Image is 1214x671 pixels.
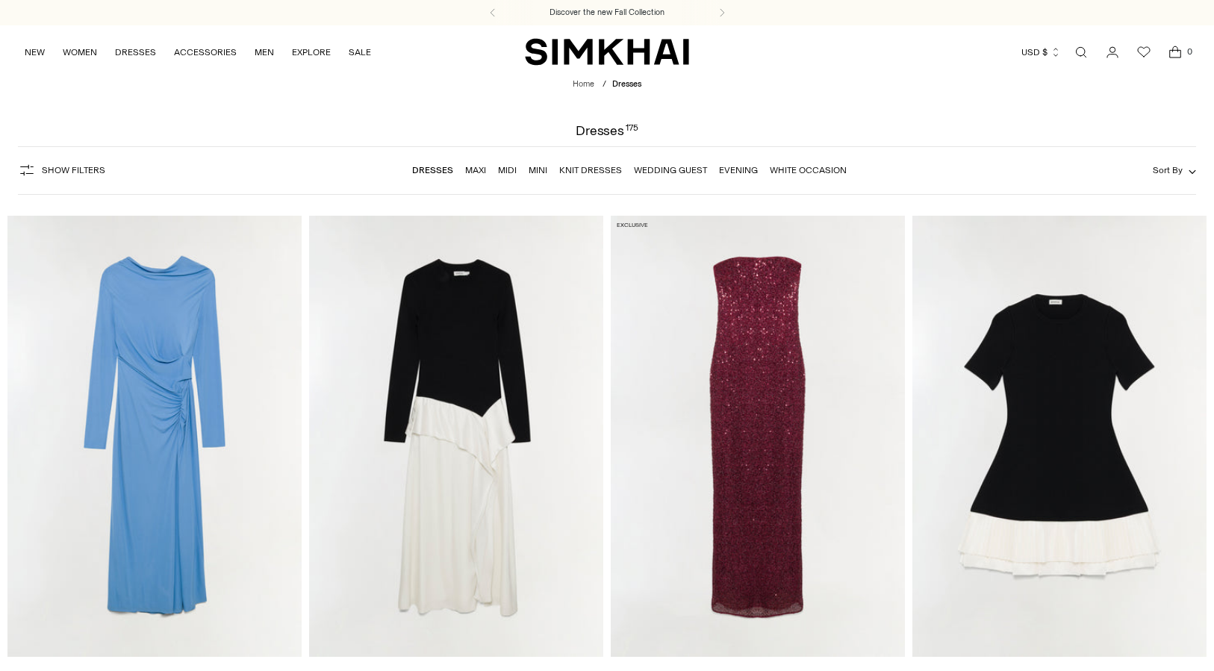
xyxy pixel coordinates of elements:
[1160,37,1190,67] a: Open cart modal
[550,7,664,19] a: Discover the new Fall Collection
[412,155,847,186] nav: Linked collections
[1153,165,1183,175] span: Sort By
[559,165,622,175] a: Knit Dresses
[1066,37,1096,67] a: Open search modal
[576,124,638,137] h1: Dresses
[1153,162,1196,178] button: Sort By
[465,165,486,175] a: Maxi
[292,36,331,69] a: EXPLORE
[612,79,641,89] span: Dresses
[349,36,371,69] a: SALE
[525,37,689,66] a: SIMKHAI
[634,165,707,175] a: Wedding Guest
[529,165,547,175] a: Mini
[412,165,453,175] a: Dresses
[1098,37,1127,67] a: Go to the account page
[115,36,156,69] a: DRESSES
[573,79,594,89] a: Home
[309,216,603,657] a: Ornella Knit Satin Midi Dress
[63,36,97,69] a: WOMEN
[626,124,638,137] div: 175
[719,165,758,175] a: Evening
[912,216,1207,657] a: Lorin Taffeta Knit Midi Dress
[18,158,105,182] button: Show Filters
[255,36,274,69] a: MEN
[42,165,105,175] span: Show Filters
[603,78,606,91] div: /
[611,216,905,657] a: Xyla Sequin Gown
[770,165,847,175] a: White Occasion
[1021,36,1061,69] button: USD $
[25,36,45,69] a: NEW
[573,78,641,91] nav: breadcrumbs
[498,165,517,175] a: Midi
[1129,37,1159,67] a: Wishlist
[174,36,237,69] a: ACCESSORIES
[7,216,302,657] a: Ferrera Draped Jersey Midi Dress
[1183,45,1196,58] span: 0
